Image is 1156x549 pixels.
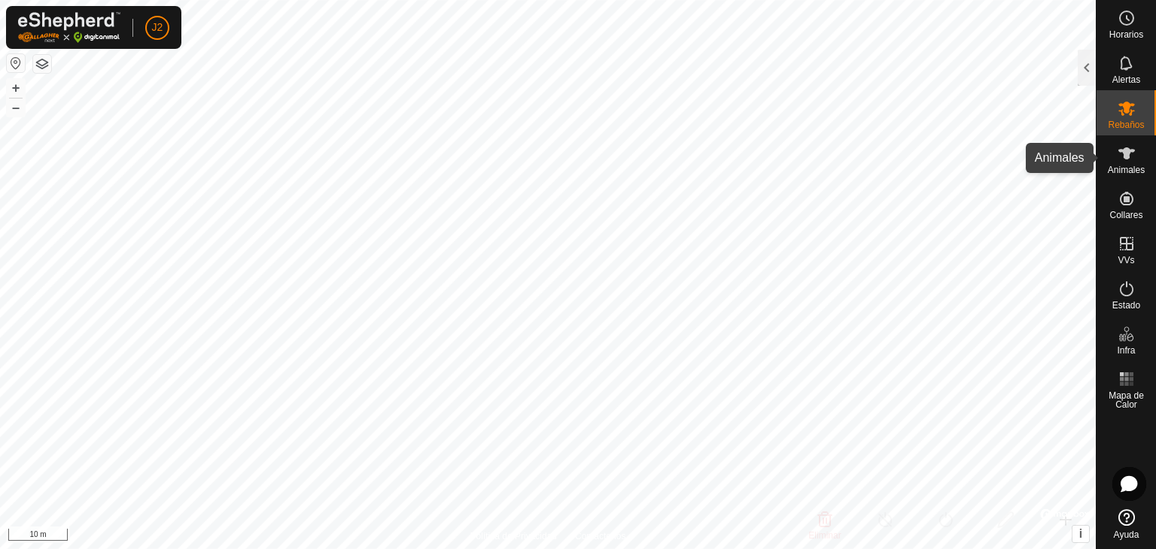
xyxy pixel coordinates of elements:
a: Política de Privacidad [470,529,557,543]
span: Alertas [1112,75,1140,84]
span: i [1079,527,1082,540]
span: Estado [1112,301,1140,310]
span: J2 [152,20,163,35]
span: Ayuda [1114,530,1139,539]
a: Ayuda [1097,503,1156,545]
span: Collares [1109,211,1142,220]
span: Horarios [1109,30,1143,39]
span: Rebaños [1108,120,1144,129]
span: Infra [1117,346,1135,355]
button: Restablecer Mapa [7,54,25,72]
button: + [7,79,25,97]
span: Mapa de Calor [1100,391,1152,409]
a: Contáctenos [575,529,625,543]
button: i [1072,526,1089,542]
button: – [7,99,25,117]
img: Logo Gallagher [18,12,120,43]
button: Capas del Mapa [33,55,51,73]
span: Animales [1108,165,1145,174]
span: VVs [1118,256,1134,265]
